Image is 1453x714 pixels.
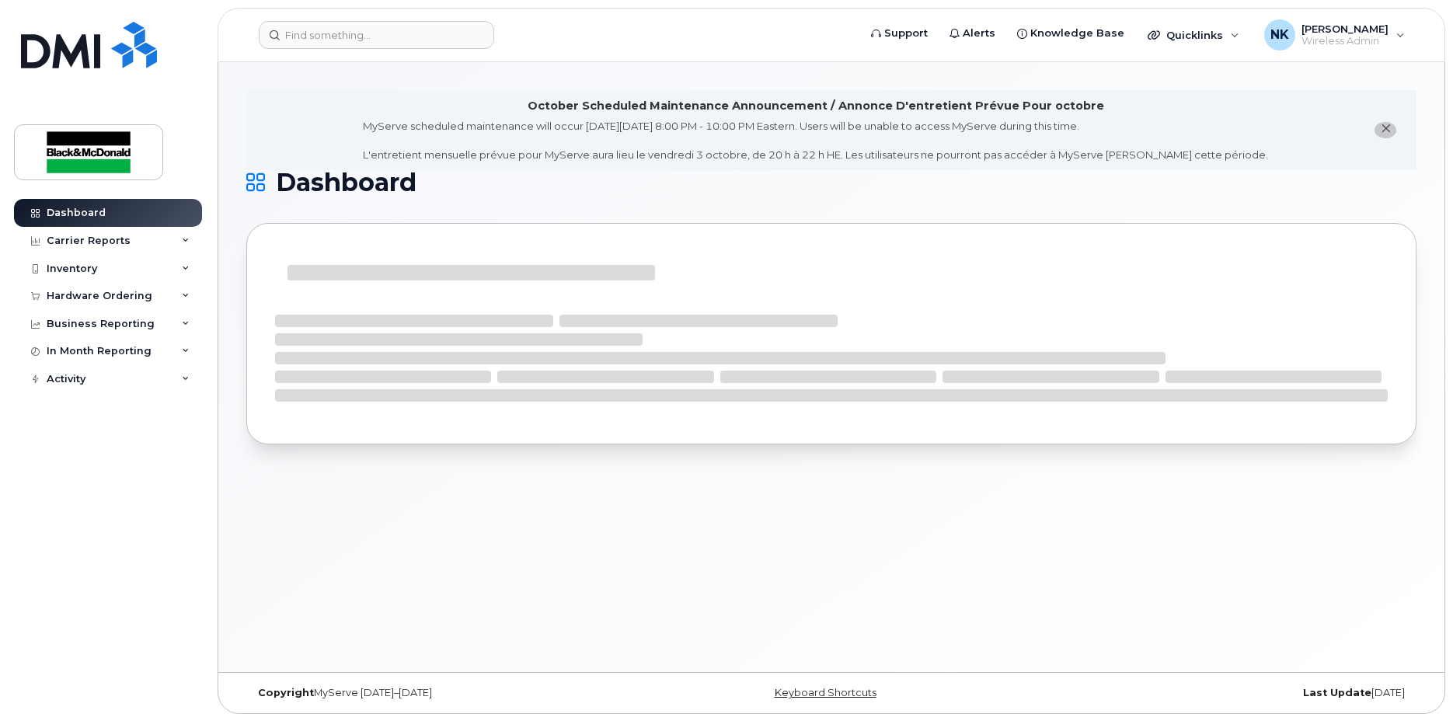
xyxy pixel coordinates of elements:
a: Keyboard Shortcuts [775,687,876,698]
span: Dashboard [276,171,416,194]
strong: Copyright [258,687,314,698]
div: MyServe scheduled maintenance will occur [DATE][DATE] 8:00 PM - 10:00 PM Eastern. Users will be u... [363,119,1268,162]
strong: Last Update [1303,687,1371,698]
div: MyServe [DATE]–[DATE] [246,687,636,699]
div: October Scheduled Maintenance Announcement / Annonce D'entretient Prévue Pour octobre [528,98,1104,114]
button: close notification [1375,122,1396,138]
div: [DATE] [1026,687,1416,699]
